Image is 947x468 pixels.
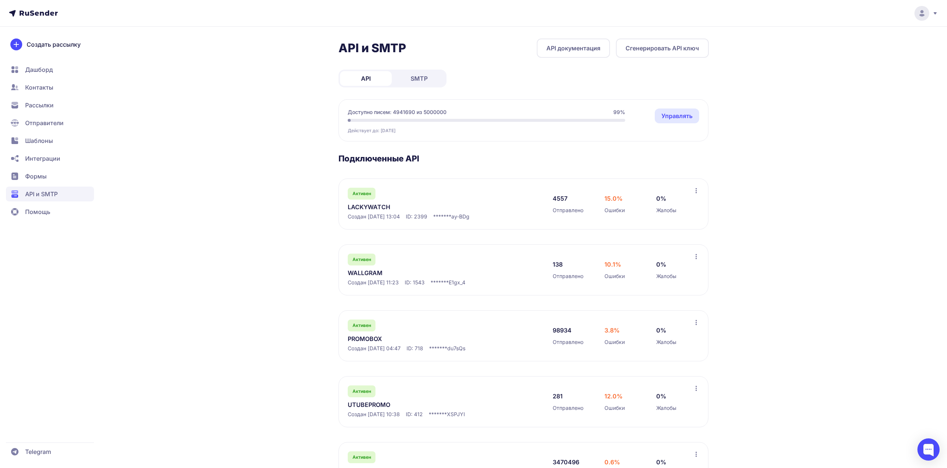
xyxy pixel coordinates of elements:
[447,411,465,418] span: XSPJYI
[553,273,583,280] span: Отправлено
[25,65,53,74] span: Дашборд
[25,207,50,216] span: Помощь
[405,279,425,286] span: ID: 1543
[655,108,699,123] a: Управлять
[553,392,563,401] span: 281
[613,108,625,116] span: 99%
[616,39,709,58] button: Сгенерировать API ключ
[6,444,94,459] a: Telegram
[353,322,371,328] span: Активен
[406,213,427,220] span: ID: 2399
[353,191,371,197] span: Активен
[25,83,53,92] span: Контакты
[348,345,401,352] span: Создан [DATE] 04:47
[656,458,666,467] span: 0%
[604,194,623,203] span: 15.0%
[25,447,51,456] span: Telegram
[340,71,392,86] a: API
[361,74,371,83] span: API
[406,411,423,418] span: ID: 412
[656,404,676,412] span: Жалобы
[25,190,58,198] span: API и SMTP
[604,404,625,412] span: Ошибки
[25,101,54,110] span: Рассылки
[353,454,371,460] span: Активен
[656,273,676,280] span: Жалобы
[553,194,567,203] span: 4557
[393,71,445,86] a: SMTP
[604,458,620,467] span: 0.6%
[553,326,572,335] span: 98934
[449,279,465,286] span: E1gx_4
[604,338,625,346] span: Ошибки
[553,404,583,412] span: Отправлено
[656,194,666,203] span: 0%
[348,400,499,409] a: UTUBEPROMO
[553,260,563,269] span: 138
[348,279,399,286] span: Создан [DATE] 11:23
[25,154,60,163] span: Интеграции
[604,392,623,401] span: 12.0%
[25,118,64,127] span: Отправители
[348,268,499,277] a: WALLGRAM
[407,345,423,352] span: ID: 718
[338,153,709,164] h3: Подключенные API
[537,39,610,58] a: API документация
[553,458,579,467] span: 3470496
[656,338,676,346] span: Жалобы
[656,392,666,401] span: 0%
[604,273,625,280] span: Ошибки
[348,203,499,211] a: LACKYWATCH
[604,207,625,214] span: Ошибки
[553,207,583,214] span: Отправлено
[451,213,469,220] span: ay-BDg
[553,338,583,346] span: Отправлено
[348,213,400,220] span: Создан [DATE] 13:04
[338,41,406,56] h2: API и SMTP
[353,388,371,394] span: Активен
[27,40,81,49] span: Создать рассылку
[604,326,620,335] span: 3.8%
[353,257,371,263] span: Активен
[604,260,621,269] span: 10.1%
[656,207,676,214] span: Жалобы
[348,334,499,343] a: PROMOBOX
[348,128,395,134] span: Действует до: [DATE]
[656,326,666,335] span: 0%
[411,74,428,83] span: SMTP
[25,172,47,181] span: Формы
[447,345,465,352] span: du7sQs
[25,136,53,145] span: Шаблоны
[348,108,446,116] span: Доступно писем: 4941690 из 5000000
[348,411,400,418] span: Создан [DATE] 10:38
[656,260,666,269] span: 0%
